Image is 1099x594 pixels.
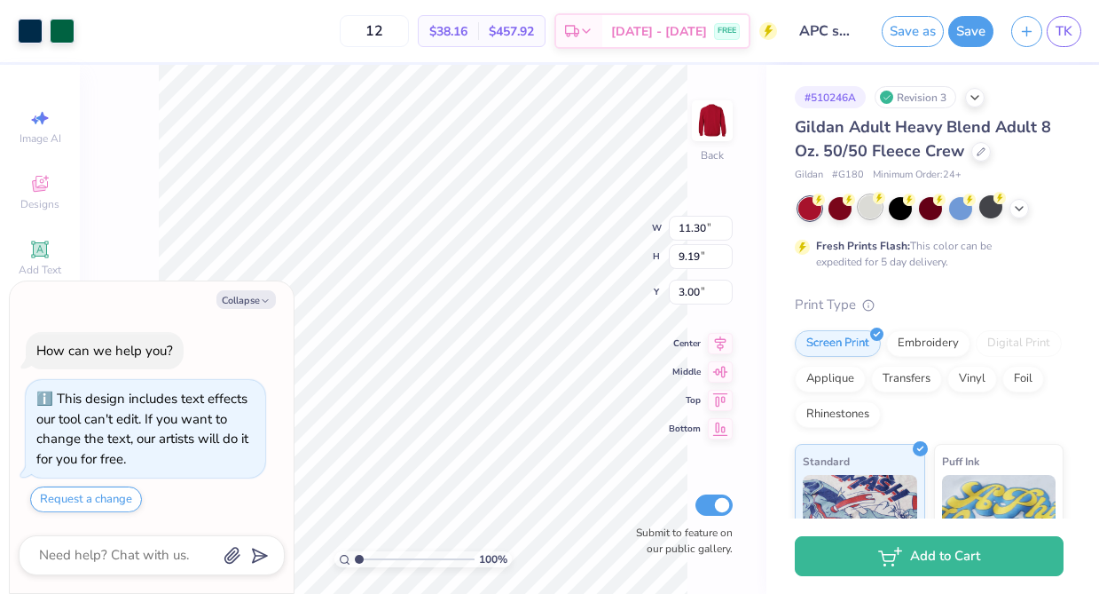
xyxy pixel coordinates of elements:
[19,263,61,277] span: Add Text
[340,15,409,47] input: – –
[795,168,823,183] span: Gildan
[795,536,1064,576] button: Add to Cart
[795,295,1064,315] div: Print Type
[216,290,276,309] button: Collapse
[30,487,142,512] button: Request a change
[701,147,724,163] div: Back
[795,330,881,357] div: Screen Print
[875,86,956,108] div: Revision 3
[429,22,467,41] span: $38.16
[695,103,730,139] img: Back
[886,330,970,357] div: Embroidery
[803,452,850,471] span: Standard
[626,525,733,557] label: Submit to feature on our public gallery.
[786,13,873,49] input: Untitled Design
[976,330,1062,357] div: Digital Print
[36,342,173,360] div: How can we help you?
[36,390,248,468] div: This design includes text effects our tool can't edit. If you want to change the text, our artist...
[611,22,707,41] span: [DATE] - [DATE]
[942,452,979,471] span: Puff Ink
[942,475,1056,564] img: Puff Ink
[20,197,59,211] span: Designs
[816,239,910,253] strong: Fresh Prints Flash:
[718,25,736,37] span: FREE
[1002,366,1044,392] div: Foil
[795,116,1051,162] span: Gildan Adult Heavy Blend Adult 8 Oz. 50/50 Fleece Crew
[669,366,701,378] span: Middle
[489,22,534,41] span: $457.92
[479,551,507,567] span: 100 %
[1047,16,1081,47] a: TK
[20,131,61,146] span: Image AI
[948,16,993,47] button: Save
[669,423,701,435] span: Bottom
[816,238,1034,270] div: This color can be expedited for 5 day delivery.
[795,366,866,392] div: Applique
[669,337,701,350] span: Center
[795,401,881,428] div: Rhinestones
[882,16,944,47] button: Save as
[873,168,962,183] span: Minimum Order: 24 +
[947,366,997,392] div: Vinyl
[803,475,917,564] img: Standard
[871,366,942,392] div: Transfers
[1056,21,1072,42] span: TK
[795,86,866,108] div: # 510246A
[832,168,864,183] span: # G180
[669,394,701,407] span: Top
